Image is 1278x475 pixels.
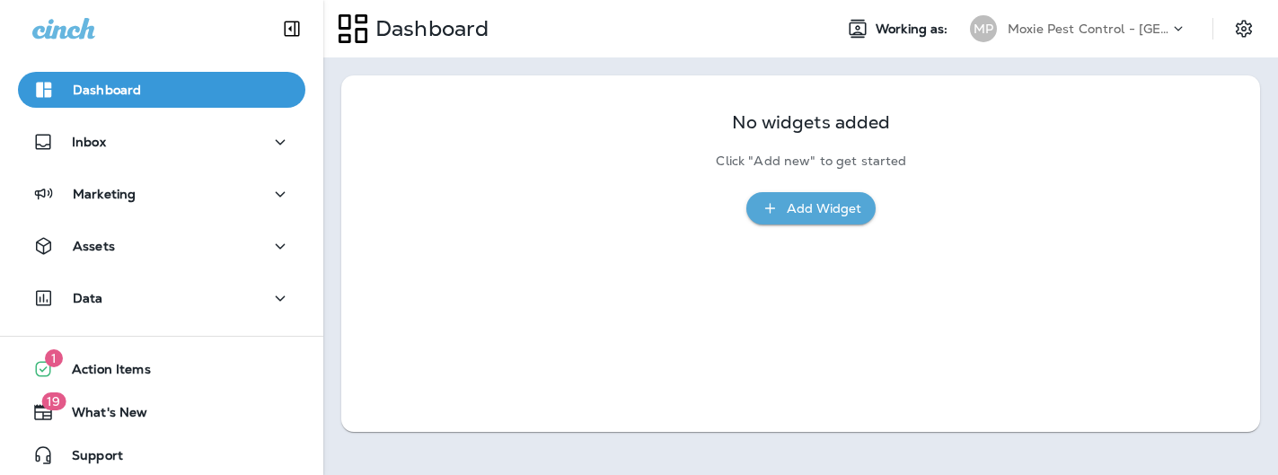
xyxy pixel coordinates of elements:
p: No widgets added [732,115,890,130]
span: Action Items [54,362,151,383]
span: 19 [41,392,66,410]
button: Data [18,280,305,316]
button: Add Widget [746,192,876,225]
p: Dashboard [73,83,141,97]
p: Click "Add new" to get started [716,154,906,169]
button: Settings [1228,13,1260,45]
p: Moxie Pest Control - [GEOGRAPHIC_DATA] [GEOGRAPHIC_DATA] [1008,22,1169,36]
button: Inbox [18,124,305,160]
button: Support [18,437,305,473]
button: Marketing [18,176,305,212]
span: 1 [45,349,63,367]
p: Marketing [73,187,136,201]
button: Collapse Sidebar [267,11,317,47]
p: Inbox [72,135,106,149]
button: 1Action Items [18,351,305,387]
button: Dashboard [18,72,305,108]
span: Working as: [876,22,952,37]
span: Support [54,448,123,470]
div: Add Widget [787,198,861,220]
p: Dashboard [368,15,489,42]
div: MP [970,15,997,42]
button: 19What's New [18,394,305,430]
span: What's New [54,405,147,427]
button: Assets [18,228,305,264]
p: Data [73,291,103,305]
p: Assets [73,239,115,253]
